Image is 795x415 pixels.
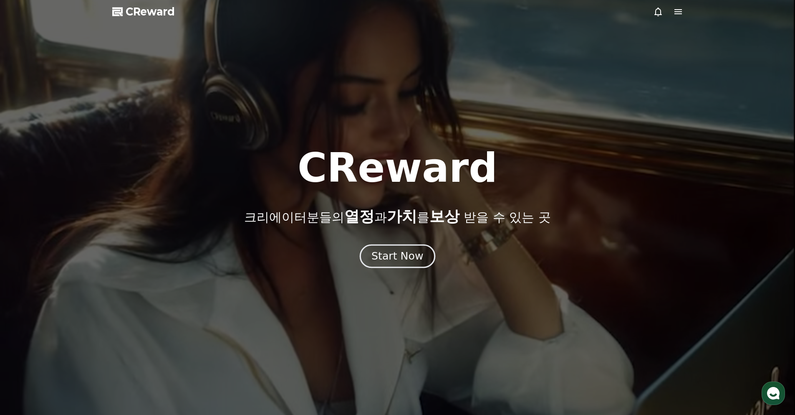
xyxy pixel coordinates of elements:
[344,208,374,225] span: 열정
[55,265,108,286] a: 대화
[112,5,175,18] a: CReward
[26,278,31,284] span: 홈
[360,244,435,268] button: Start Now
[76,278,86,285] span: 대화
[371,249,423,263] div: Start Now
[129,278,139,284] span: 설정
[429,208,459,225] span: 보상
[126,5,175,18] span: CReward
[108,265,160,286] a: 설정
[3,265,55,286] a: 홈
[361,253,434,261] a: Start Now
[298,148,497,188] h1: CReward
[244,208,550,225] p: 크리에이터분들의 과 를 받을 수 있는 곳
[387,208,417,225] span: 가치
